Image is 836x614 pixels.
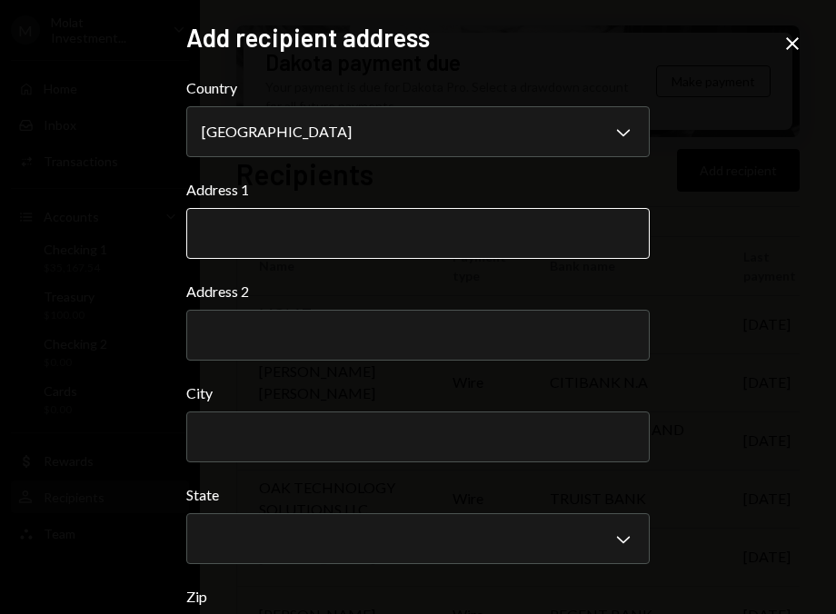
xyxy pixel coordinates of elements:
[186,106,650,157] button: Country
[186,382,650,404] label: City
[186,484,650,506] label: State
[186,586,650,608] label: Zip
[186,20,650,55] h2: Add recipient address
[186,281,650,302] label: Address 2
[186,513,650,564] button: State
[186,77,650,99] label: Country
[186,179,650,201] label: Address 1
